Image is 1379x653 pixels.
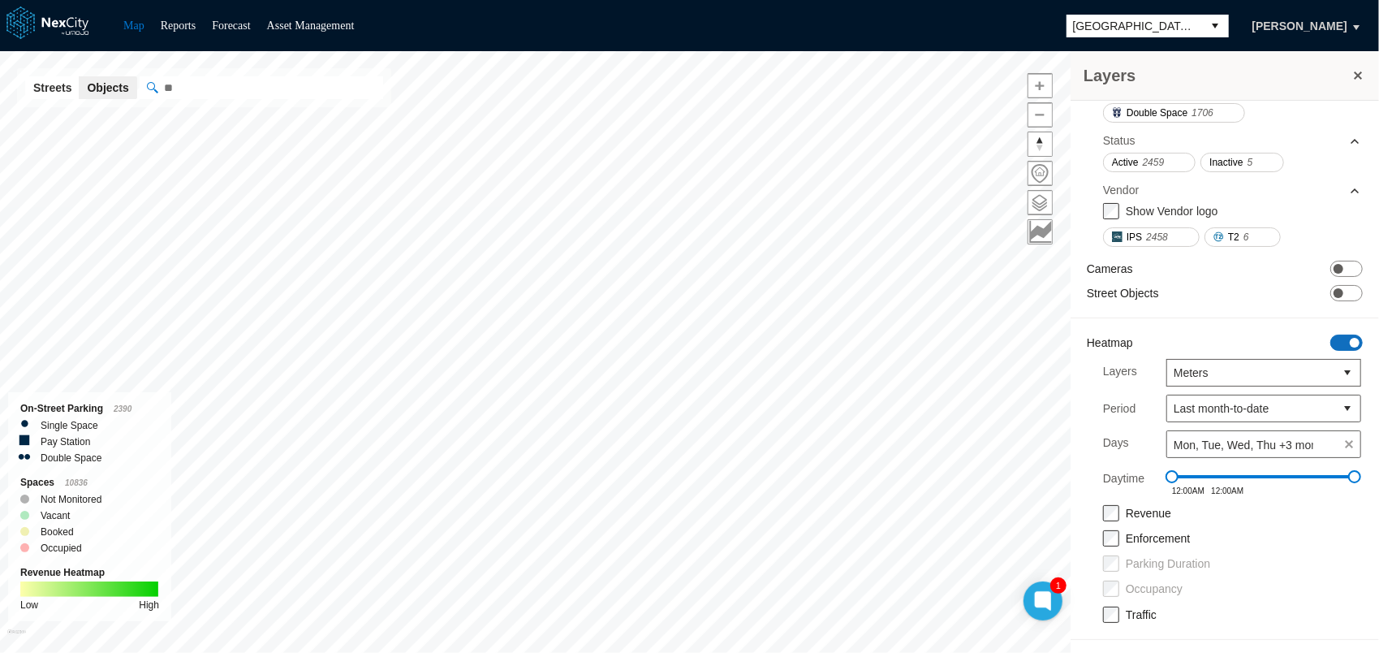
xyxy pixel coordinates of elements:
[1087,335,1133,351] label: Heatmap
[20,582,158,597] img: revenue
[1174,437,1321,453] span: Mon, Tue, Wed, Thu +3 more
[1235,12,1364,40] button: [PERSON_NAME]
[1028,219,1053,244] button: Key metrics
[1028,161,1053,186] button: Home
[1073,18,1196,34] span: [GEOGRAPHIC_DATA][PERSON_NAME]
[1126,507,1171,520] label: Revenue
[1204,227,1281,247] button: T26
[33,80,71,96] span: Streets
[1050,577,1067,594] div: 1
[1103,227,1200,247] button: IPS2458
[1172,487,1204,495] span: 12:00AM
[1103,182,1139,198] div: Vendor
[1103,103,1245,123] button: Double Space1706
[41,524,74,540] label: Booked
[41,434,90,450] label: Pay Station
[1203,15,1229,37] button: select
[20,400,159,417] div: On-Street Parking
[123,19,144,32] a: Map
[1146,229,1168,245] span: 2458
[1103,153,1196,172] button: Active2459
[1172,475,1355,478] div: 0 - 1440
[1103,430,1129,458] label: Days
[1103,128,1361,153] div: Status
[1348,470,1361,483] span: Drag
[1028,132,1052,156] span: Reset bearing to north
[1103,178,1361,202] div: Vendor
[1126,532,1190,545] label: Enforcement
[1334,396,1360,422] button: select
[267,19,355,32] a: Asset Management
[1126,205,1218,218] label: Show Vendor logo
[1174,365,1328,381] span: Meters
[139,597,159,613] div: High
[87,80,128,96] span: Objects
[7,629,26,648] a: Mapbox homepage
[114,404,131,413] span: 2390
[1028,132,1053,157] button: Reset bearing to north
[1103,400,1136,417] label: Period
[1103,359,1137,387] label: Layers
[65,478,88,487] span: 10836
[1103,132,1136,149] div: Status
[1174,400,1328,417] span: Last month-to-date
[1243,229,1249,245] span: 6
[1127,229,1142,245] span: IPS
[1087,285,1159,301] label: Street Objects
[1028,190,1053,215] button: Layers management
[1028,73,1053,98] button: Zoom in
[1166,470,1179,483] span: Drag
[1126,608,1157,621] label: Traffic
[41,508,70,524] label: Vacant
[20,597,38,613] div: Low
[41,491,101,508] label: Not Monitored
[1228,229,1239,245] span: T2
[25,76,80,99] button: Streets
[41,417,98,434] label: Single Space
[1143,154,1165,171] span: 2459
[1211,487,1243,495] span: 12:00AM
[1334,360,1360,386] button: select
[212,19,250,32] a: Forecast
[79,76,136,99] button: Objects
[1209,154,1243,171] span: Inactive
[1192,105,1213,121] span: 1706
[1127,105,1187,121] span: Double Space
[1087,261,1133,277] label: Cameras
[1252,18,1347,34] span: [PERSON_NAME]
[1338,433,1360,456] span: clear
[1084,64,1350,87] h3: Layers
[1103,466,1144,495] label: Daytime
[1028,74,1052,97] span: Zoom in
[1248,154,1253,171] span: 5
[1112,154,1139,171] span: Active
[41,450,101,466] label: Double Space
[20,474,159,491] div: Spaces
[41,540,82,556] label: Occupied
[20,564,159,581] div: Revenue Heatmap
[1200,153,1284,172] button: Inactive5
[161,19,196,32] a: Reports
[1028,102,1053,128] button: Zoom out
[1028,103,1052,127] span: Zoom out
